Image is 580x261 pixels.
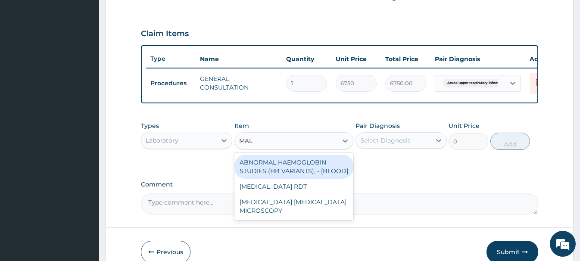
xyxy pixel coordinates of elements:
[490,133,530,150] button: Add
[141,4,162,25] div: Minimize live chat window
[449,121,480,130] label: Unit Price
[443,79,505,87] span: Acute upper respiratory infect...
[141,122,159,130] label: Types
[45,48,145,59] div: Chat with us now
[360,136,411,145] div: Select Diagnosis
[234,179,353,194] div: [MEDICAL_DATA] RDT
[146,75,196,91] td: Procedures
[16,43,35,65] img: d_794563401_company_1708531726252_794563401
[50,77,119,164] span: We're online!
[331,50,381,68] th: Unit Price
[146,51,196,67] th: Type
[196,50,282,68] th: Name
[355,121,400,130] label: Pair Diagnosis
[430,50,525,68] th: Pair Diagnosis
[234,155,353,179] div: ABNORMAL HAEMOGLOBIN STUDIES (HB VARIANTS), - [BLOOD]
[525,50,568,68] th: Actions
[282,50,331,68] th: Quantity
[141,29,189,39] h3: Claim Items
[381,50,430,68] th: Total Price
[196,70,282,96] td: GENERAL CONSULTATION
[141,181,538,188] label: Comment
[146,136,178,145] div: Laboratory
[234,121,249,130] label: Item
[234,194,353,218] div: [MEDICAL_DATA] [MEDICAL_DATA] MICROSCOPY
[4,171,164,202] textarea: Type your message and hit 'Enter'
